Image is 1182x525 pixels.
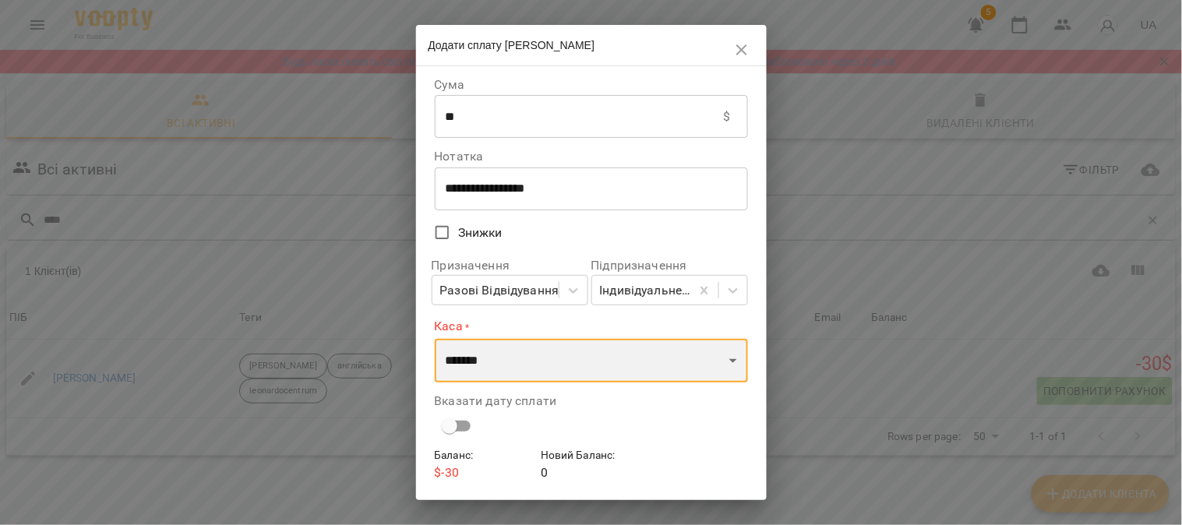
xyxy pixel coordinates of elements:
[435,79,748,91] label: Сума
[458,224,503,242] span: Знижки
[723,107,730,126] p: $
[435,447,535,464] h6: Баланс :
[435,463,535,482] p: $ -30
[435,395,748,407] label: Вказати дату сплати
[440,281,559,300] div: Разові Відвідування
[435,150,748,163] label: Нотатка
[429,39,595,51] span: Додати сплату [PERSON_NAME]
[600,281,692,300] div: Індивідуальне 50 хв
[591,259,748,272] label: Підпризначення
[538,444,644,485] div: 0
[432,259,588,272] label: Призначення
[541,447,641,464] h6: Новий Баланс :
[435,318,748,336] label: Каса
